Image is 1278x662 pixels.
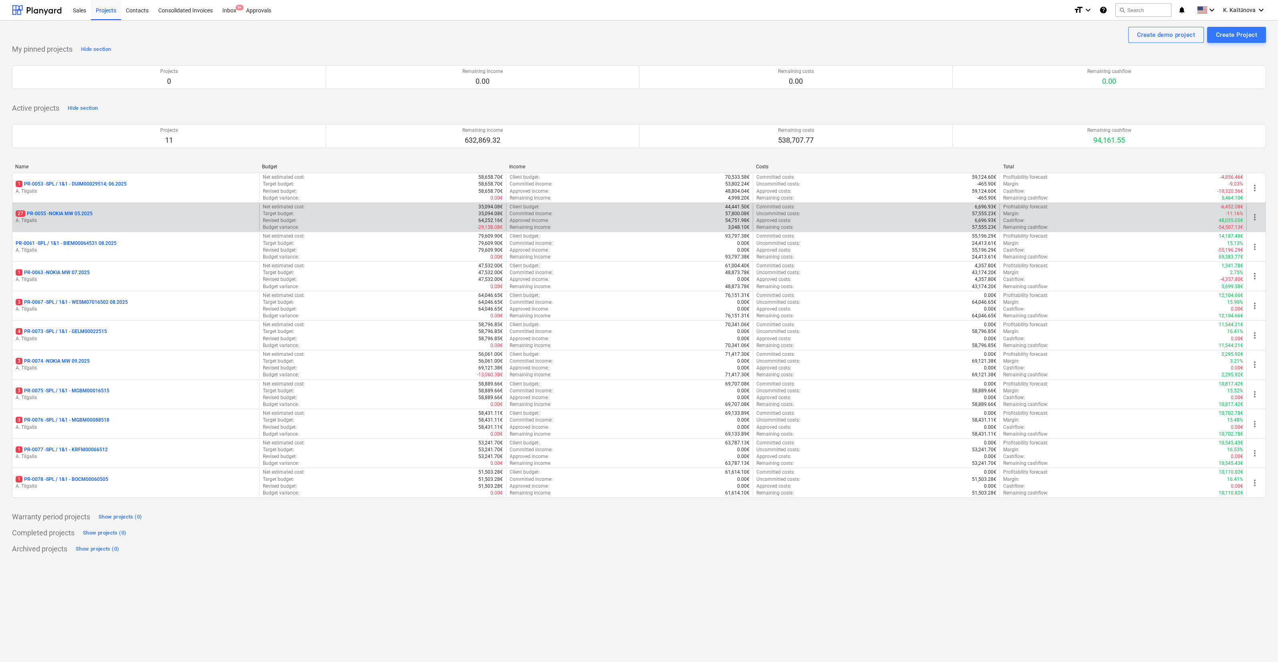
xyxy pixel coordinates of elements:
p: -465.90€ [977,195,996,202]
span: more_vert [1250,360,1260,369]
p: 55,196.29€ [972,233,996,240]
p: -55,196.29€ [1218,247,1243,254]
span: more_vert [1250,212,1260,222]
p: A. Tilgalis [16,453,256,460]
p: Budget variance : [263,254,299,260]
p: A. Tilgalis [16,483,256,490]
span: more_vert [1250,331,1260,340]
p: Uncommitted costs : [756,240,800,247]
p: Approved income : [510,276,549,283]
p: 55,196.29€ [972,247,996,254]
span: 3 [16,388,22,394]
div: 1PR-0063 -NOKIA MW 07.2025A. Tilgalis [16,269,256,283]
span: more_vert [1250,271,1260,281]
div: Create Project [1216,30,1257,40]
span: 1 [16,476,22,482]
p: Approved income : [510,306,549,313]
p: 47,532.00€ [478,276,503,283]
p: -11.16% [1226,210,1243,217]
span: more_vert [1250,242,1260,252]
p: 6,696.93€ [975,217,996,224]
p: Remaining cashflow : [1003,254,1048,260]
div: 1PR-0078 -SPL / 1&1 - BOCM00060505A. Tilgalis [16,476,256,490]
p: Net estimated cost : [263,262,305,269]
p: Approved costs : [756,217,791,224]
p: Committed costs : [756,204,795,210]
p: 58,658.70€ [478,174,503,181]
p: 0.00€ [984,306,996,313]
p: Margin : [1003,210,1020,217]
p: Uncommitted costs : [756,269,800,276]
p: 69,383.77€ [1219,254,1243,260]
p: Revised budget : [263,217,297,224]
p: 0.00€ [490,342,503,349]
p: Committed income : [510,240,552,247]
p: 5,464.10€ [1222,195,1243,202]
button: Create Project [1207,27,1266,43]
p: Remaining costs : [756,342,794,349]
iframe: Chat Widget [1238,624,1278,662]
p: PR-0078 - SPL / 1&1 - BOCM00060505 [16,476,108,483]
p: 15.13% [1227,240,1243,247]
p: Remaining cashflow : [1003,195,1048,202]
i: keyboard_arrow_down [1083,5,1093,15]
p: Margin : [1003,269,1020,276]
p: 14,187.48€ [1219,233,1243,240]
p: Approved costs : [756,335,791,342]
span: more_vert [1250,390,1260,399]
div: Income [509,164,750,170]
div: Show projects (0) [83,529,126,538]
p: Target budget : [263,299,294,306]
p: 64,252.16€ [478,217,503,224]
p: A. Tilgalis [16,394,256,401]
p: Net estimated cost : [263,204,305,210]
div: PR-0061 -SPL / 1&1 - BIEM00064531 08.2025A. Tilgalis [16,240,256,254]
p: 0.00€ [737,306,750,313]
p: PR-0063 - NOKIA MW 07.2025 [16,269,90,276]
p: Revised budget : [263,306,297,313]
p: 632,869.32 [462,135,503,145]
i: notifications [1178,5,1186,15]
p: Remaining cashflow : [1003,224,1048,231]
div: Show projects (0) [76,545,119,554]
p: Committed income : [510,210,552,217]
p: Uncommitted costs : [756,299,800,306]
p: Profitability forecast : [1003,262,1048,269]
p: 64,046.65€ [478,306,503,313]
p: 43,174.20€ [972,269,996,276]
p: 6,696.93€ [975,204,996,210]
p: Approved costs : [756,188,791,195]
p: 35,094.08€ [478,210,503,217]
p: Net estimated cost : [263,233,305,240]
p: Margin : [1003,299,1020,306]
p: 58,658.70€ [478,188,503,195]
p: Cashflow : [1003,306,1025,313]
p: 0.00€ [737,276,750,283]
p: Remaining income : [510,195,551,202]
p: Profitability forecast : [1003,204,1048,210]
p: Committed income : [510,269,552,276]
p: Cashflow : [1003,335,1025,342]
span: 3 [16,299,22,305]
button: Hide section [66,102,100,115]
i: Knowledge base [1099,5,1107,15]
i: format_size [1074,5,1083,15]
p: Remaining costs : [756,254,794,260]
p: 0.00 [778,77,814,86]
p: 0.00€ [490,313,503,319]
p: Profitability forecast : [1003,174,1048,181]
p: Budget variance : [263,283,299,290]
p: Committed costs : [756,321,795,328]
p: 93,797.38€ [725,254,750,260]
p: PR-0061 - SPL / 1&1 - BIEM00064531 08.2025 [16,240,117,247]
p: 59,124.60€ [972,174,996,181]
p: Cashflow : [1003,188,1025,195]
i: keyboard_arrow_down [1207,5,1217,15]
p: Approved income : [510,335,549,342]
p: Active projects [12,103,59,113]
p: 12,104.66€ [1219,292,1243,299]
p: -6,452.08€ [1220,204,1243,210]
button: Search [1115,3,1171,17]
span: 1 [16,269,22,276]
p: 0.00€ [1231,335,1243,342]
